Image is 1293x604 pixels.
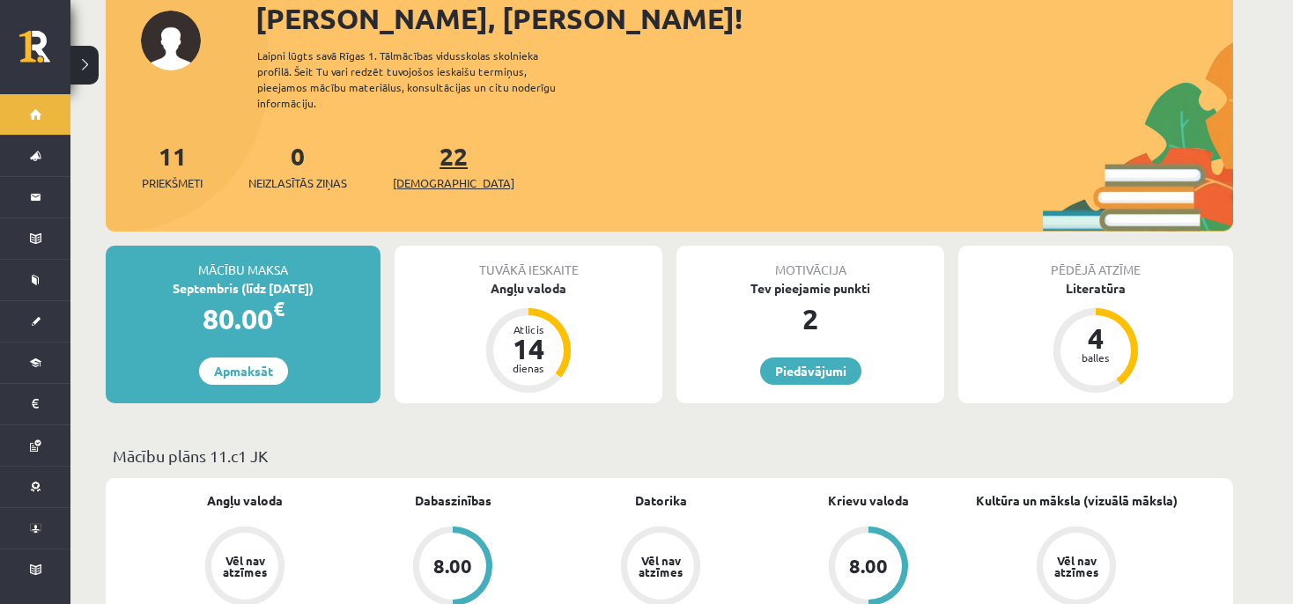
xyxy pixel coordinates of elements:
[106,279,381,298] div: Septembris (līdz [DATE])
[502,335,555,363] div: 14
[502,363,555,373] div: dienas
[676,298,944,340] div: 2
[393,174,514,192] span: [DEMOGRAPHIC_DATA]
[1069,324,1122,352] div: 4
[433,556,472,576] div: 8.00
[248,140,347,192] a: 0Neizlasītās ziņas
[958,279,1233,395] a: Literatūra 4 balles
[1069,352,1122,363] div: balles
[273,296,284,321] span: €
[415,491,491,510] a: Dabaszinības
[395,279,662,298] div: Angļu valoda
[502,324,555,335] div: Atlicis
[760,357,861,385] a: Piedāvājumi
[220,555,270,578] div: Vēl nav atzīmes
[142,174,203,192] span: Priekšmeti
[676,246,944,279] div: Motivācija
[257,48,587,111] div: Laipni lūgts savā Rīgas 1. Tālmācības vidusskolas skolnieka profilā. Šeit Tu vari redzēt tuvojošo...
[395,246,662,279] div: Tuvākā ieskaite
[395,279,662,395] a: Angļu valoda Atlicis 14 dienas
[676,279,944,298] div: Tev pieejamie punkti
[248,174,347,192] span: Neizlasītās ziņas
[958,246,1233,279] div: Pēdējā atzīme
[106,246,381,279] div: Mācību maksa
[958,279,1233,298] div: Literatūra
[828,491,909,510] a: Krievu valoda
[849,556,888,576] div: 8.00
[19,31,70,75] a: Rīgas 1. Tālmācības vidusskola
[207,491,283,510] a: Angļu valoda
[976,491,1178,510] a: Kultūra un māksla (vizuālā māksla)
[636,555,685,578] div: Vēl nav atzīmes
[635,491,687,510] a: Datorika
[1052,555,1101,578] div: Vēl nav atzīmes
[142,140,203,192] a: 11Priekšmeti
[113,444,1226,468] p: Mācību plāns 11.c1 JK
[393,140,514,192] a: 22[DEMOGRAPHIC_DATA]
[106,298,381,340] div: 80.00
[199,357,288,385] a: Apmaksāt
